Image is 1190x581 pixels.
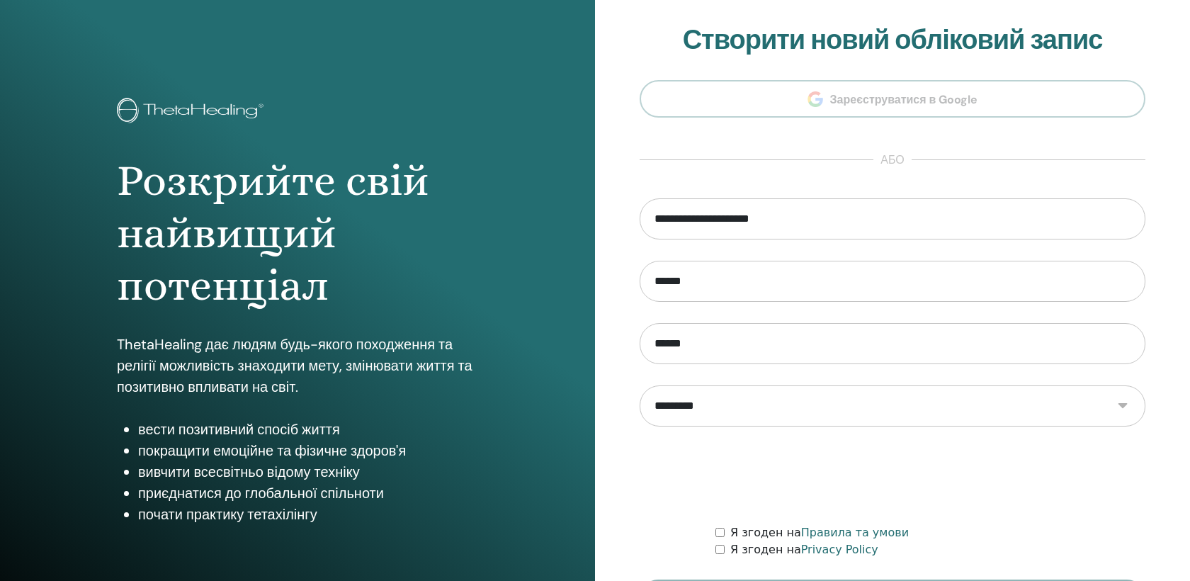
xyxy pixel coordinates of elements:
h2: Створити новий обліковий запис [640,24,1145,57]
li: приєднатися до глобальної спільноти [138,483,478,504]
iframe: reCAPTCHA [785,448,1000,503]
label: Я згоден на [730,541,878,558]
li: вести позитивний спосіб життя [138,419,478,440]
li: почати практику тетахілінгу [138,504,478,525]
a: Privacy Policy [801,543,878,556]
p: ThetaHealing дає людям будь-якого походження та релігії можливість знаходити мету, змінювати житт... [117,334,478,397]
a: Правила та умови [801,526,909,539]
h1: Розкрийте свій найвищий потенціал [117,154,478,312]
li: покращити емоційне та фізичне здоров'я [138,440,478,461]
li: вивчити всесвітньо відому техніку [138,461,478,483]
span: або [873,152,911,169]
label: Я згоден на [730,524,909,541]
